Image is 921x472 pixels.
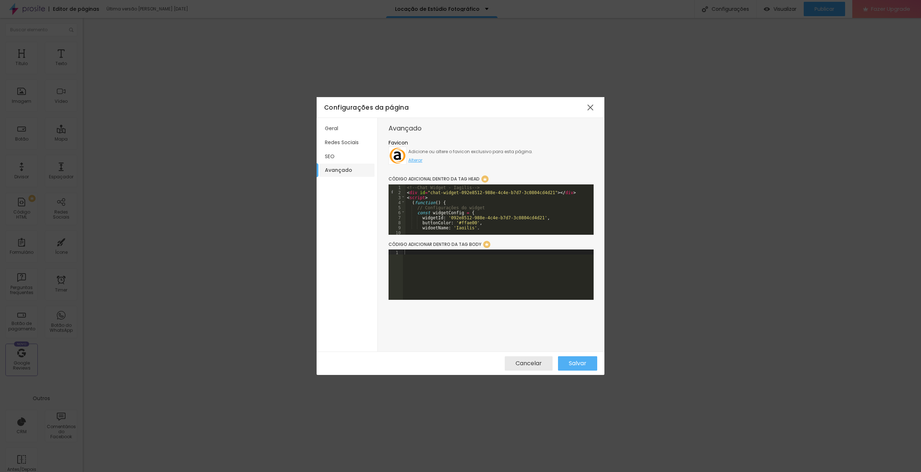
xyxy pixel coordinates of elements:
div: 4 [389,200,405,205]
div: 2 [389,189,405,194]
span: Salvar [569,360,586,367]
div: 8 [389,220,405,225]
div: 7 [389,215,405,220]
span: Cancelar [516,360,542,367]
div: 1 [389,249,403,255]
div: 5 [389,205,405,210]
li: Geral [319,122,375,135]
img: iconea.png [389,147,406,164]
span: Alterar [408,157,422,163]
span: Adicione ou altere o favicon exclusivo para esta página. [408,148,533,155]
span: Favicon [389,139,408,146]
span: Código adicionar dentro da tag BODY [389,241,481,247]
li: Redes Sociais [319,136,375,149]
div: Avançado [389,125,594,132]
span: Código adicional dentro da tag HEAD [389,176,480,182]
button: Salvar [558,356,597,371]
li: SEO [319,150,375,163]
li: Avançado [319,164,375,177]
div: 9 [389,225,405,230]
span: Configurações da página [324,103,409,112]
div: 6 [389,210,405,215]
div: 3 [389,194,405,200]
button: Cancelar [505,356,553,371]
div: 10 [389,230,405,235]
div: 1 [389,184,405,189]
